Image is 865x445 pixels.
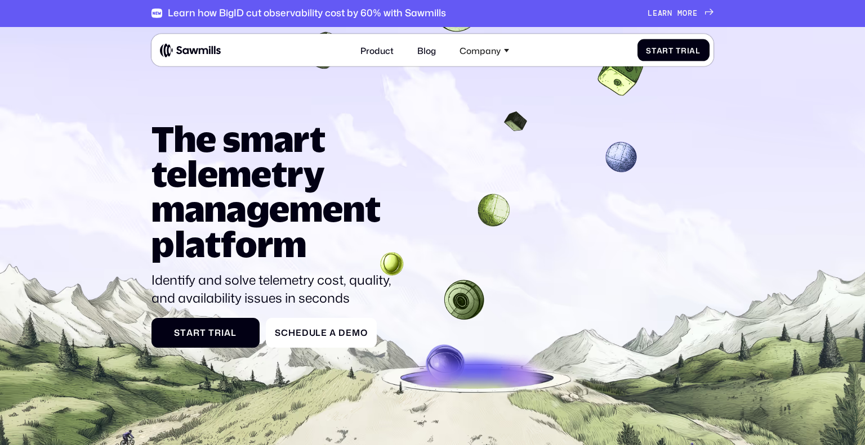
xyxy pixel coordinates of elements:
[687,46,690,55] span: i
[411,39,442,62] a: Blog
[648,9,653,18] span: L
[315,327,321,338] span: l
[453,39,516,62] div: Company
[352,327,360,338] span: m
[193,327,200,338] span: r
[288,327,296,338] span: h
[693,9,698,18] span: e
[662,9,667,18] span: r
[296,327,302,338] span: e
[688,9,693,18] span: r
[676,46,681,55] span: T
[668,46,674,55] span: t
[360,327,368,338] span: o
[302,327,309,338] span: d
[662,46,668,55] span: r
[215,327,221,338] span: r
[695,46,701,55] span: l
[338,327,346,338] span: D
[648,9,714,18] a: Learnmore
[151,271,402,307] p: Identify and solve telemetry cost, quality, and availability issues in seconds
[689,46,695,55] span: a
[321,327,327,338] span: e
[221,327,224,338] span: i
[346,327,352,338] span: e
[151,121,402,261] h1: The smart telemetry management platform
[151,318,260,348] a: StartTrial
[646,46,652,55] span: S
[208,327,215,338] span: T
[637,39,710,61] a: StartTrial
[186,327,193,338] span: a
[275,327,281,338] span: S
[281,327,288,338] span: c
[168,7,446,19] div: Learn how BigID cut observability cost by 60% with Sawmills
[180,327,186,338] span: t
[677,9,683,18] span: m
[329,327,336,338] span: a
[231,327,237,338] span: l
[460,45,501,55] div: Company
[683,9,688,18] span: o
[266,318,376,348] a: ScheduleaDemo
[309,327,316,338] span: u
[658,9,663,18] span: a
[667,9,672,18] span: n
[653,9,658,18] span: e
[174,327,180,338] span: S
[657,46,663,55] span: a
[200,327,206,338] span: t
[681,46,687,55] span: r
[354,39,400,62] a: Product
[652,46,657,55] span: t
[224,327,231,338] span: a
